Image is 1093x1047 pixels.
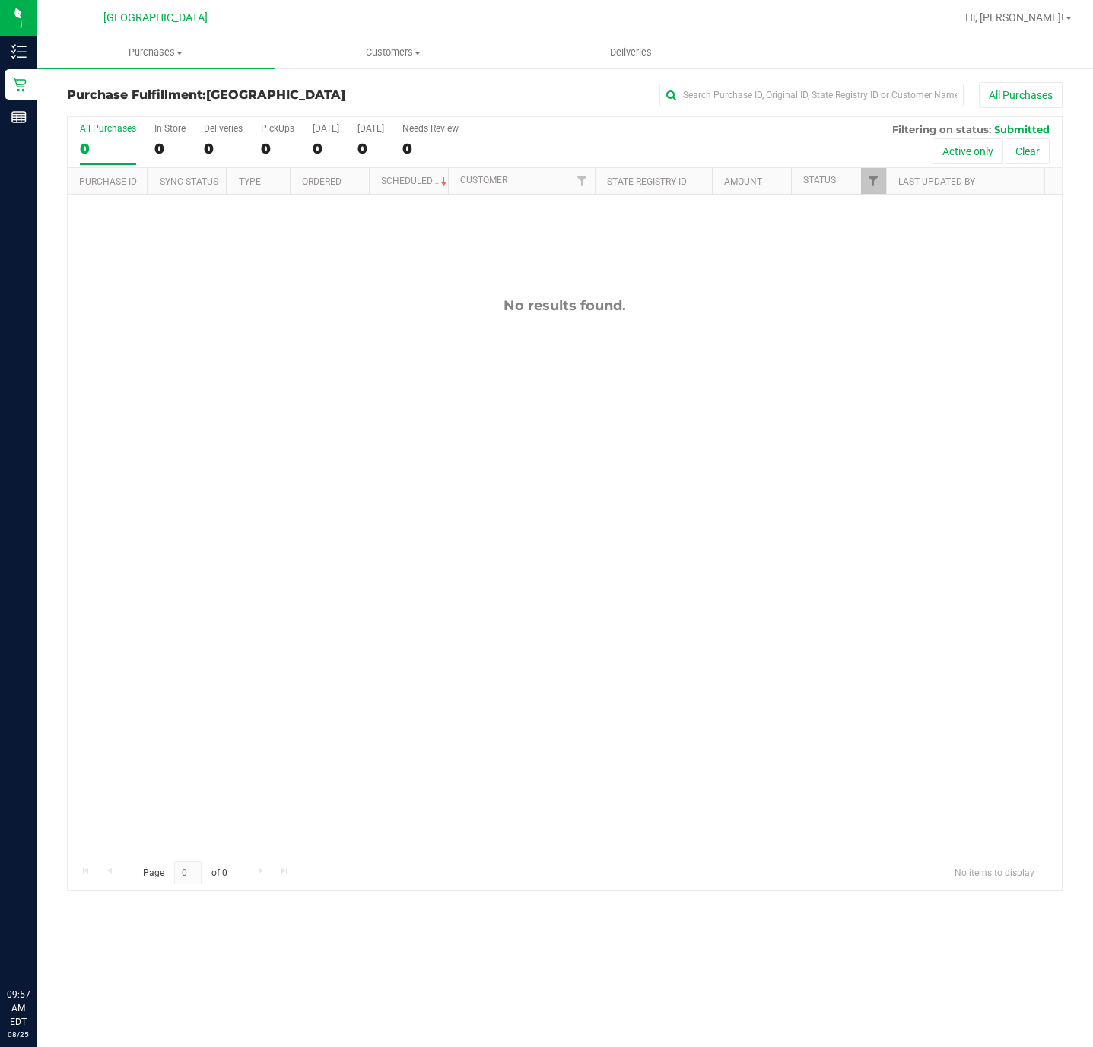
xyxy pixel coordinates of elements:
div: 0 [154,140,186,157]
div: 0 [261,140,294,157]
button: All Purchases [979,82,1063,108]
div: 0 [402,140,459,157]
div: Deliveries [204,123,243,134]
a: Filter [861,168,886,194]
div: 0 [357,140,384,157]
a: Last Updated By [898,176,975,187]
span: [GEOGRAPHIC_DATA] [103,11,208,24]
a: Type [239,176,261,187]
div: [DATE] [313,123,339,134]
a: State Registry ID [607,176,687,187]
inline-svg: Retail [11,77,27,92]
span: Page of 0 [130,861,240,885]
span: [GEOGRAPHIC_DATA] [206,87,345,102]
a: Scheduled [381,176,450,186]
div: 0 [204,140,243,157]
a: Purchases [37,36,275,68]
a: Amount [724,176,762,187]
a: Deliveries [512,36,750,68]
inline-svg: Inventory [11,44,27,59]
div: 0 [313,140,339,157]
p: 09:57 AM EDT [7,988,30,1029]
div: Needs Review [402,123,459,134]
a: Ordered [302,176,342,187]
span: No items to display [942,861,1047,884]
button: Active only [933,138,1003,164]
span: Deliveries [589,46,672,59]
div: All Purchases [80,123,136,134]
a: Filter [569,168,594,194]
span: Purchases [37,46,275,59]
button: Clear [1006,138,1050,164]
a: Purchase ID [79,176,137,187]
span: Filtering on status: [892,123,991,135]
inline-svg: Reports [11,109,27,125]
div: 0 [80,140,136,157]
a: Sync Status [160,176,218,187]
div: PickUps [261,123,294,134]
div: In Store [154,123,186,134]
p: 08/25 [7,1029,30,1040]
span: Customers [275,46,512,59]
div: [DATE] [357,123,384,134]
span: Hi, [PERSON_NAME]! [965,11,1064,24]
span: Submitted [994,123,1050,135]
a: Customer [460,175,507,186]
div: No results found. [68,297,1062,314]
input: Search Purchase ID, Original ID, State Registry ID or Customer Name... [659,84,964,106]
h3: Purchase Fulfillment: [67,88,399,102]
iframe: Resource center [15,925,61,971]
a: Status [803,175,836,186]
a: Customers [275,36,513,68]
